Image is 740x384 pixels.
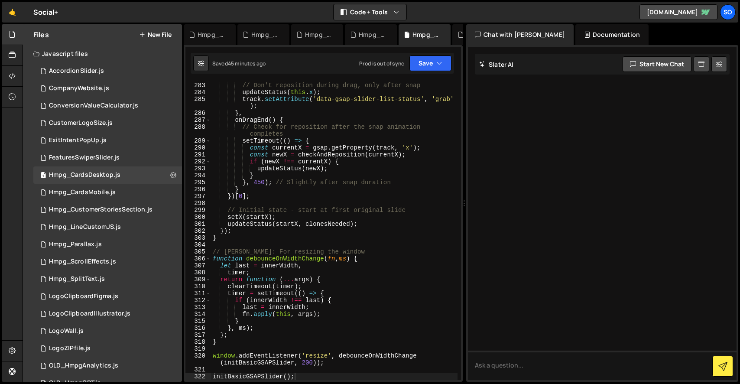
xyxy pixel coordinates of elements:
[33,184,182,201] div: 15116/47105.js
[33,270,182,288] div: 15116/47767.js
[185,82,211,89] div: 283
[185,110,211,117] div: 286
[185,137,211,144] div: 289
[185,144,211,151] div: 290
[49,206,153,214] div: Hmpg_CustomerStoriesSection.js
[185,269,211,276] div: 308
[185,241,211,248] div: 304
[185,262,211,269] div: 307
[185,276,211,283] div: 309
[49,119,113,127] div: CustomerLogoSize.js
[251,30,279,39] div: Hmpg_Parallax.js
[33,305,182,322] div: 15116/42838.js
[33,201,182,218] div: 15116/47900.js
[185,373,211,380] div: 322
[305,30,333,39] div: Hmpg_LineCustomJS.js
[139,31,172,38] button: New File
[185,89,211,96] div: 284
[185,366,211,373] div: 321
[720,4,736,20] a: So
[185,283,211,290] div: 310
[49,241,102,248] div: Hmpg_Parallax.js
[33,30,49,39] h2: Files
[466,24,574,45] div: Chat with [PERSON_NAME]
[185,234,211,241] div: 303
[49,362,118,370] div: OLD_HmpgAnalytics.js
[185,221,211,228] div: 301
[33,236,182,253] div: 15116/47892.js
[185,200,211,207] div: 298
[185,214,211,221] div: 300
[212,60,266,67] div: Saved
[185,193,211,200] div: 297
[33,253,182,270] div: 15116/47945.js
[49,85,109,92] div: CompanyWebsite.js
[185,228,211,234] div: 302
[49,223,121,231] div: Hmpg_LineCustomJS.js
[185,290,211,297] div: 311
[185,117,211,124] div: 287
[33,340,182,357] div: 15116/47009.js
[185,332,211,338] div: 317
[33,62,182,80] div: 15116/41115.js
[198,30,225,39] div: Hmpg_CustomerStoriesSection.js
[49,189,116,196] div: Hmpg_CardsMobile.js
[409,55,451,71] button: Save
[412,30,440,39] div: Hmpg_CardsDesktop.js
[639,4,717,20] a: [DOMAIN_NAME]
[185,255,211,262] div: 306
[49,275,105,283] div: Hmpg_SplitText.js
[33,132,182,149] div: 15116/40766.js
[479,60,514,68] h2: Slater AI
[185,172,211,179] div: 294
[185,179,211,186] div: 295
[33,288,182,305] div: 15116/40336.js
[49,102,138,110] div: ConversionValueCalculator.js
[49,137,107,144] div: ExitIntentPopUp.js
[185,352,211,366] div: 320
[41,172,46,179] span: 1
[33,166,182,184] div: 15116/47106.js
[49,293,118,300] div: LogoClipboardFigma.js
[49,67,104,75] div: AccordionSlider.js
[23,45,182,62] div: Javascript files
[359,60,404,67] div: Prod is out of sync
[185,325,211,332] div: 316
[33,80,182,97] div: 15116/40349.js
[185,124,211,137] div: 288
[185,165,211,172] div: 293
[228,60,266,67] div: 45 minutes ago
[185,207,211,214] div: 299
[185,345,211,352] div: 319
[33,149,182,166] div: 15116/40701.js
[33,114,182,132] div: 15116/40353.js
[185,318,211,325] div: 315
[33,218,182,236] div: 15116/47872.js
[49,310,130,318] div: LogoClipboardIllustrator.js
[334,4,406,20] button: Code + Tools
[49,327,84,335] div: LogoWall.js
[185,297,211,304] div: 312
[185,158,211,165] div: 292
[33,357,182,374] div: 15116/40702.js
[49,345,91,352] div: LogoZIPfile.js
[185,248,211,255] div: 305
[33,7,58,17] div: Social+
[359,30,386,39] div: Hmpg_SplitText.js
[185,96,211,110] div: 285
[2,2,23,23] a: 🤙
[185,151,211,158] div: 291
[33,322,182,340] div: 15116/46100.js
[185,311,211,318] div: 314
[185,338,211,345] div: 318
[49,154,120,162] div: FeaturesSwiperSlider.js
[49,258,116,266] div: Hmpg_ScrollEffects.js
[33,97,182,114] div: 15116/40946.js
[623,56,691,72] button: Start new chat
[49,171,120,179] div: Hmpg_CardsDesktop.js
[575,24,649,45] div: Documentation
[185,304,211,311] div: 313
[185,186,211,193] div: 296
